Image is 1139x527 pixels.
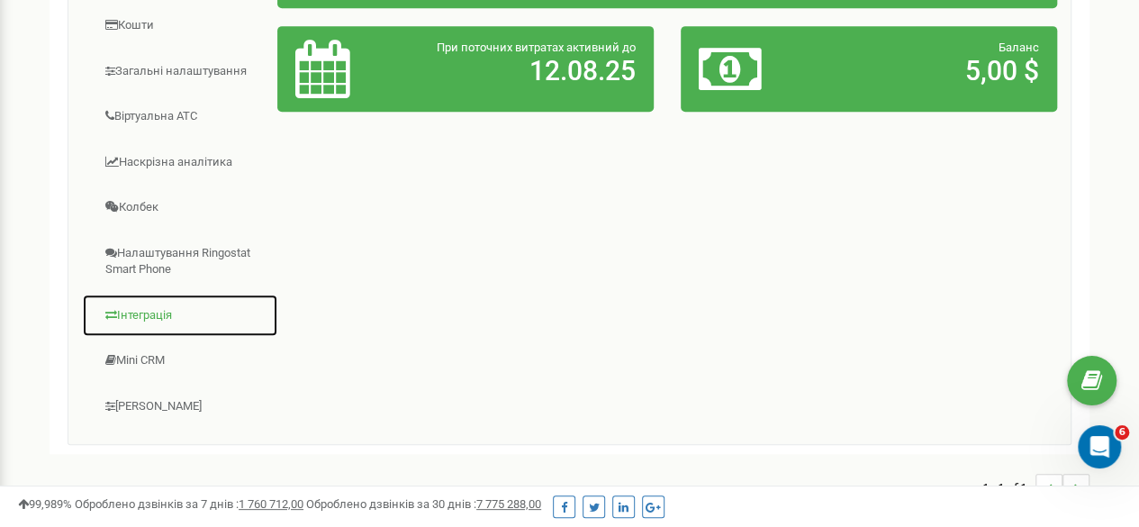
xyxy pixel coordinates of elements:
a: Загальні налаштування [82,50,278,94]
h2: 5,00 $ [821,56,1039,86]
span: Баланс [999,41,1039,54]
span: 1 - 1 of 1 [982,474,1035,501]
h2: 12.08.25 [418,56,636,86]
iframe: Intercom live chat [1078,425,1121,468]
span: При поточних витратах активний до [437,41,636,54]
span: 99,989% [18,497,72,511]
a: Колбек [82,186,278,230]
a: Віртуальна АТС [82,95,278,139]
a: Інтеграція [82,294,278,338]
a: [PERSON_NAME] [82,385,278,429]
a: Наскрізна аналітика [82,141,278,185]
span: Оброблено дзвінків за 30 днів : [306,497,541,511]
nav: ... [982,456,1089,519]
a: Налаштування Ringostat Smart Phone [82,232,278,292]
u: 7 775 288,00 [476,497,541,511]
span: Оброблено дзвінків за 7 днів : [75,497,303,511]
a: Mini CRM [82,339,278,383]
u: 1 760 712,00 [239,497,303,511]
a: Кошти [82,4,278,48]
span: 6 [1115,425,1129,440]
